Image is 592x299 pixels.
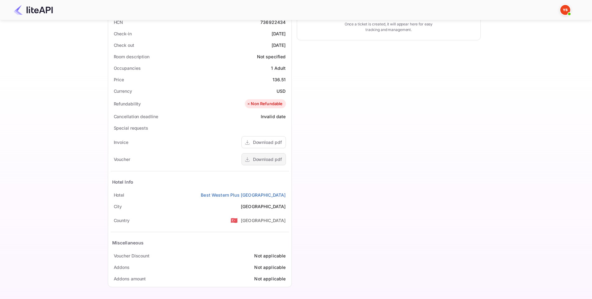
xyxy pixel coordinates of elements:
[201,192,286,198] a: Best Western Plus [GEOGRAPHIC_DATA]
[114,19,123,25] div: HCN
[253,139,282,145] div: Download pdf
[114,42,134,48] div: Check out
[254,252,286,259] div: Not applicable
[340,21,438,33] p: Once a ticket is created, it will appear here for easy tracking and management.
[272,30,286,37] div: [DATE]
[114,264,130,270] div: Addons
[114,65,141,71] div: Occupancies
[112,179,134,185] div: Hotel Info
[272,42,286,48] div: [DATE]
[246,101,282,107] div: Non Refundable
[253,156,282,163] div: Download pdf
[114,88,132,94] div: Currency
[114,139,128,145] div: Invoice
[114,275,146,282] div: Addons amount
[260,19,286,25] div: 736922434
[114,192,125,198] div: Hotel
[261,113,286,120] div: Invalid date
[114,252,149,259] div: Voucher Discount
[114,217,130,224] div: Country
[114,30,132,37] div: Check-in
[114,203,122,210] div: City
[114,156,130,163] div: Voucher
[114,113,158,120] div: Cancellation deadline
[241,203,286,210] div: [GEOGRAPHIC_DATA]
[277,88,286,94] div: USD
[114,76,124,83] div: Price
[254,275,286,282] div: Not applicable
[14,5,53,15] img: LiteAPI Logo
[112,239,144,246] div: Miscellaneous
[560,5,570,15] img: Yandex Support
[257,53,286,60] div: Not specified
[114,53,149,60] div: Room description
[273,76,286,83] div: 136.51
[231,215,238,226] span: United States
[114,100,141,107] div: Refundability
[114,125,148,131] div: Special requests
[271,65,286,71] div: 1 Adult
[254,264,286,270] div: Not applicable
[241,217,286,224] div: [GEOGRAPHIC_DATA]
